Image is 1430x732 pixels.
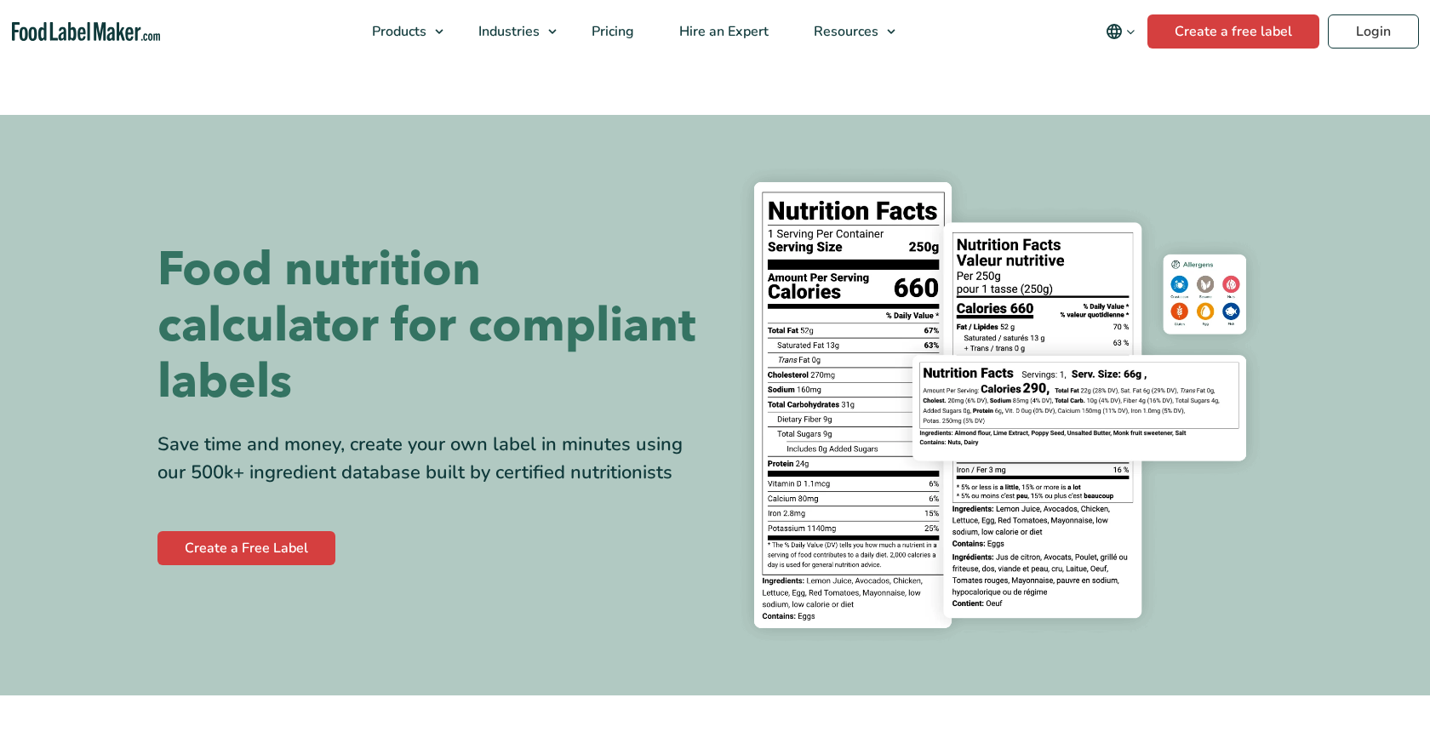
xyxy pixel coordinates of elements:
[674,22,770,41] span: Hire an Expert
[1147,14,1319,49] a: Create a free label
[1094,14,1147,49] button: Change language
[157,242,702,410] h1: Food nutrition calculator for compliant labels
[473,22,541,41] span: Industries
[157,531,335,565] a: Create a Free Label
[586,22,636,41] span: Pricing
[367,22,428,41] span: Products
[1328,14,1419,49] a: Login
[809,22,880,41] span: Resources
[157,431,702,487] div: Save time and money, create your own label in minutes using our 500k+ ingredient database built b...
[12,22,161,42] a: Food Label Maker homepage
